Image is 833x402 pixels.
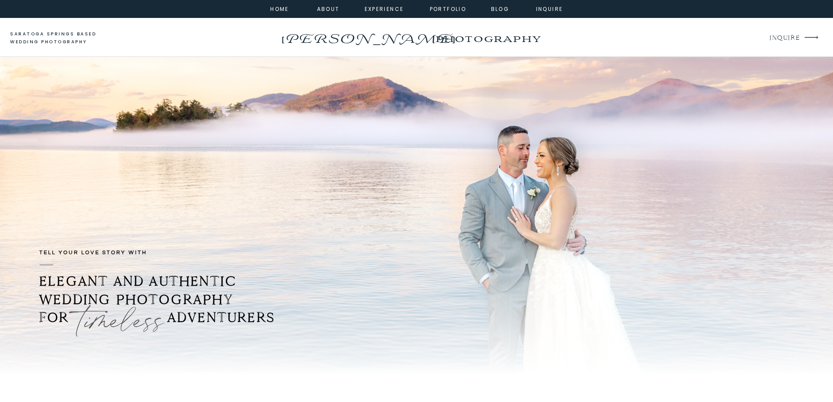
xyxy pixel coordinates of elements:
b: TELL YOUR LOVE STORY with [39,250,147,255]
a: home [268,4,292,12]
a: photography [418,26,558,50]
a: about [317,4,337,12]
b: ELEGANT AND AUTHENTIC WEDDING PHOTOGRAPHY FOR ADVENTURERS [39,273,275,326]
a: Blog [484,4,516,12]
a: experience [365,4,400,12]
a: inquire [534,4,565,12]
a: portfolio [429,4,467,12]
a: INQUIRE [770,32,799,44]
a: saratoga springs based wedding photography [10,30,113,46]
p: timeless [80,297,156,351]
a: [PERSON_NAME] [279,28,457,42]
